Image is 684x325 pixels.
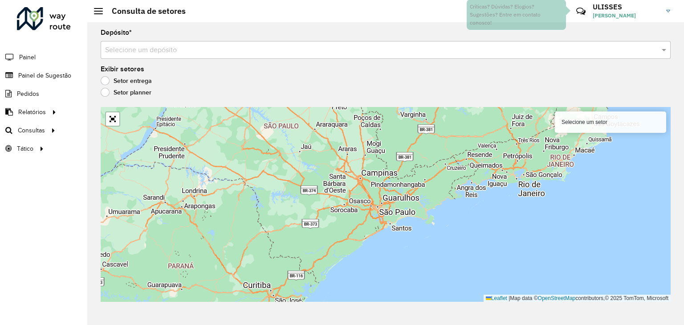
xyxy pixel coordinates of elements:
[555,111,666,133] div: Selecione um setor
[486,295,507,301] a: Leaflet
[19,53,36,62] span: Painel
[101,64,144,74] label: Exibir setores
[101,88,151,97] label: Setor planner
[538,295,576,301] a: OpenStreetMap
[18,107,46,117] span: Relatórios
[101,27,132,38] label: Depósito
[593,3,660,11] h3: ULISSES
[106,112,119,126] a: Abrir mapa em tela cheia
[18,71,71,80] span: Painel de Sugestão
[17,144,33,153] span: Tático
[593,12,660,20] span: [PERSON_NAME]
[17,89,39,99] span: Pedidos
[484,295,671,302] div: Map data © contributors,© 2025 TomTom, Microsoft
[509,295,510,301] span: |
[103,6,186,16] h2: Consulta de setores
[18,126,45,135] span: Consultas
[101,76,152,85] label: Setor entrega
[571,2,590,21] a: Contato Rápido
